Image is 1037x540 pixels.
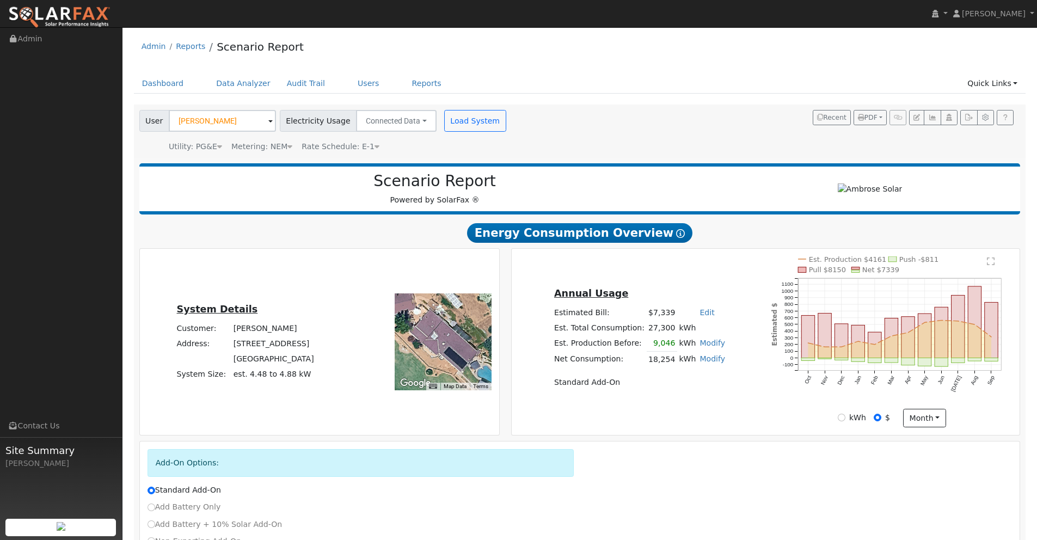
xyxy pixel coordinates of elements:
[901,358,915,365] rect: onclick=""
[139,110,169,132] span: User
[868,358,881,363] rect: onclick=""
[835,324,848,358] rect: onclick=""
[699,339,725,347] a: Modify
[148,501,221,513] label: Add Battery Only
[404,73,450,94] a: Reports
[175,336,231,351] td: Address:
[429,383,437,390] button: Keyboard shortcuts
[280,110,357,132] span: Electricity Usage
[803,375,813,385] text: Oct
[960,110,977,125] button: Export Interval Data
[784,348,794,354] text: 100
[169,141,222,152] div: Utility: PG&E
[836,375,845,386] text: Dec
[952,295,965,358] rect: onclick=""
[809,255,886,263] text: Est. Production $4161
[782,288,794,294] text: 1000
[676,229,685,238] i: Show Help
[784,341,794,347] text: 200
[234,370,311,378] span: est. 4.48 to 4.88 kW
[148,520,155,528] input: Add Battery + 10% Solar Add-On
[5,458,116,469] div: [PERSON_NAME]
[809,266,846,274] text: Pull $8150
[647,305,677,321] td: $7,339
[148,504,155,511] input: Add Battery Only
[784,328,794,334] text: 400
[962,9,1026,18] span: [PERSON_NAME]
[148,484,221,496] label: Standard Add-On
[977,110,994,125] button: Settings
[784,321,794,327] text: 500
[279,73,333,94] a: Audit Trail
[677,352,698,367] td: kWh
[169,110,276,132] input: Select a User
[356,110,437,132] button: Connected Data
[886,375,895,386] text: Mar
[552,375,727,390] td: Standard Add-On
[148,449,574,477] div: Add-On Options:
[918,358,931,366] rect: onclick=""
[838,414,845,421] input: kWh
[854,110,887,125] button: PDF
[990,336,992,338] circle: onclick=""
[874,414,881,421] input: $
[5,443,116,458] span: Site Summary
[677,336,698,352] td: kWh
[473,383,488,389] a: Terms (opens in new tab)
[901,317,915,358] rect: onclick=""
[952,358,965,363] rect: onclick=""
[801,315,814,358] rect: onclick=""
[868,332,881,358] rect: onclick=""
[8,6,111,29] img: SolarFax
[987,257,995,266] text: 
[968,358,981,361] rect: onclick=""
[231,367,316,382] td: System Size
[851,325,864,358] rect: onclick=""
[924,110,941,125] button: Multi-Series Graph
[862,266,899,274] text: Net $7339
[968,286,981,358] rect: onclick=""
[552,336,646,352] td: Est. Production Before:
[937,375,946,385] text: Jun
[818,358,831,359] rect: onclick=""
[699,308,714,317] a: Edit
[935,358,948,367] rect: onclick=""
[801,358,814,361] rect: onclick=""
[957,320,959,322] circle: onclick=""
[784,294,794,300] text: 900
[974,323,976,326] circle: onclick=""
[208,73,279,94] a: Data Analyzer
[904,375,913,385] text: Apr
[467,223,692,243] span: Energy Consumption Overview
[176,42,205,51] a: Reports
[874,343,876,346] circle: onclick=""
[231,141,292,152] div: Metering: NEM
[857,340,860,342] circle: onclick=""
[554,288,628,299] u: Annual Usage
[771,303,778,346] text: Estimated $
[397,376,433,390] a: Open this area in Google Maps (opens a new window)
[885,358,898,363] rect: onclick=""
[909,110,924,125] button: Edit User
[924,321,926,323] circle: onclick=""
[552,305,646,321] td: Estimated Bill:
[784,308,794,314] text: 700
[782,281,794,287] text: 1100
[985,358,998,361] rect: onclick=""
[907,332,909,334] circle: onclick=""
[217,40,304,53] a: Scenario Report
[941,319,943,321] circle: onclick=""
[175,321,231,336] td: Customer:
[57,522,65,531] img: retrieve
[142,42,166,51] a: Admin
[941,110,958,125] button: Login As
[820,375,829,386] text: Nov
[552,321,646,336] td: Est. Total Consumption:
[134,73,192,94] a: Dashboard
[677,321,727,336] td: kWh
[935,307,948,358] rect: onclick=""
[145,172,725,206] div: Powered by SolarFax ®
[148,487,155,494] input: Standard Add-On
[807,342,809,344] circle: onclick=""
[647,336,677,352] td: 9,046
